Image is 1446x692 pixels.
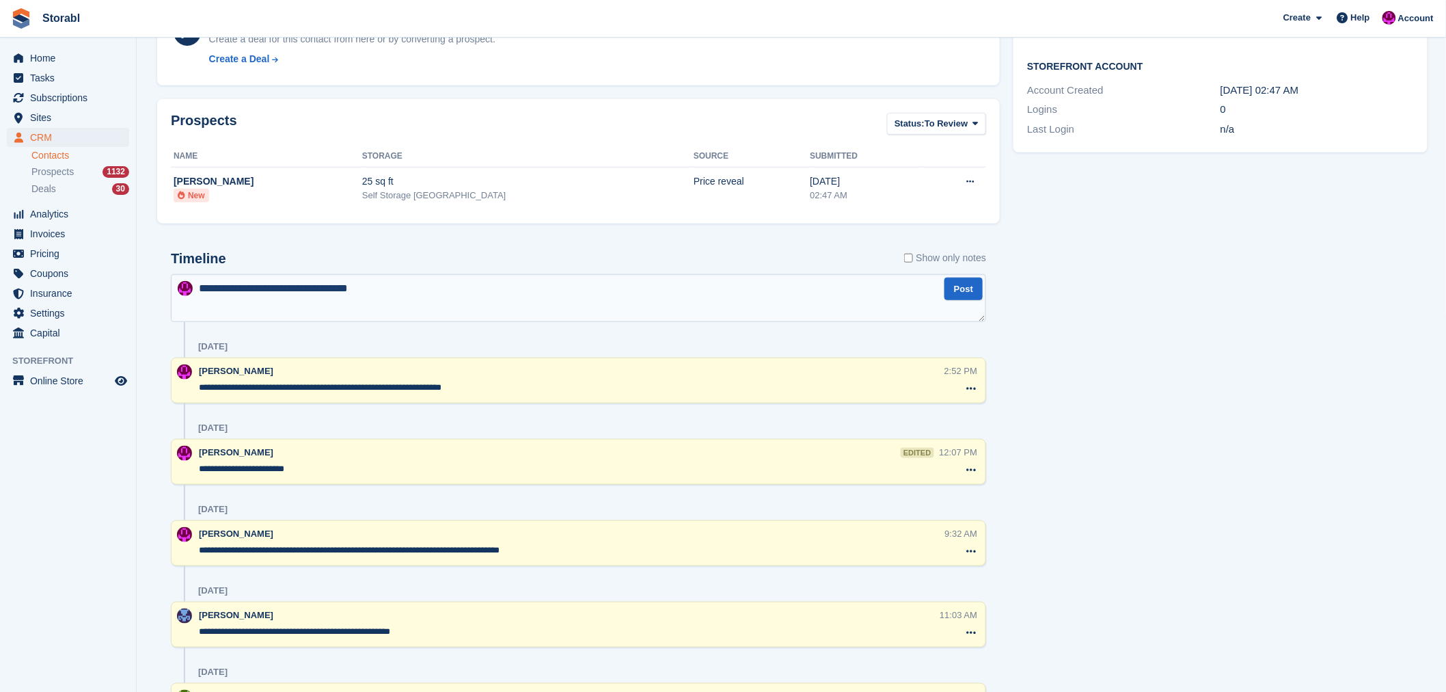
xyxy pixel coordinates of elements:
img: Helen Morton [177,364,192,380]
div: [PERSON_NAME] [174,174,362,189]
div: [DATE] [198,667,228,678]
div: 9:32 AM [945,527,978,540]
a: menu [7,88,129,107]
div: 12:07 PM [940,446,978,459]
h2: Storefront Account [1027,59,1413,72]
div: [DATE] [810,174,920,189]
input: Show only notes [904,251,913,265]
span: Capital [30,323,112,343]
a: menu [7,304,129,323]
a: menu [7,323,129,343]
span: [PERSON_NAME] [199,447,273,457]
div: [DATE] [198,585,228,596]
span: Invoices [30,224,112,243]
span: Pricing [30,244,112,263]
div: 11:03 AM [940,609,977,622]
div: [DATE] [198,504,228,515]
div: 30 [112,183,129,195]
span: Subscriptions [30,88,112,107]
span: Coupons [30,264,112,283]
a: menu [7,204,129,224]
span: Sites [30,108,112,127]
img: Helen Morton [177,446,192,461]
span: [PERSON_NAME] [199,529,273,539]
div: Logins [1027,102,1220,118]
li: New [174,189,209,202]
span: Help [1351,11,1370,25]
div: 0 [1220,102,1414,118]
a: menu [7,224,129,243]
a: menu [7,371,129,390]
th: Storage [362,146,694,168]
div: [DATE] 02:47 AM [1220,83,1414,98]
img: Helen Morton [178,281,193,296]
span: Prospects [31,165,74,178]
button: Post [944,278,983,300]
div: 02:47 AM [810,189,920,202]
a: Prospects 1132 [31,165,129,179]
span: CRM [30,128,112,147]
h2: Prospects [171,113,237,138]
a: menu [7,244,129,263]
span: Account [1398,12,1434,25]
span: To Review [925,117,968,131]
div: Create a deal for this contact from here or by converting a prospect. [209,32,495,46]
img: Tegan Ewart [177,609,192,624]
div: 25 sq ft [362,174,694,189]
h2: Timeline [171,251,226,267]
div: [DATE] [198,341,228,352]
div: 2:52 PM [944,364,977,377]
label: Show only notes [904,251,986,265]
a: menu [7,128,129,147]
th: Source [694,146,810,168]
div: Create a Deal [209,52,270,66]
span: [PERSON_NAME] [199,366,273,376]
div: [DATE] [198,423,228,434]
img: Helen Morton [1382,11,1396,25]
div: Self Storage [GEOGRAPHIC_DATA] [362,189,694,202]
a: menu [7,68,129,88]
div: Account Created [1027,83,1220,98]
a: menu [7,108,129,127]
span: Create [1283,11,1311,25]
a: menu [7,284,129,303]
a: Contacts [31,149,129,162]
span: [PERSON_NAME] [199,610,273,620]
div: 1132 [103,166,129,178]
span: Home [30,49,112,68]
span: Tasks [30,68,112,88]
span: Deals [31,183,56,196]
div: Price reveal [694,174,810,189]
span: Storefront [12,354,136,368]
th: Name [171,146,362,168]
span: Analytics [30,204,112,224]
a: Storabl [37,7,85,29]
span: Insurance [30,284,112,303]
span: Settings [30,304,112,323]
span: Status: [895,117,925,131]
a: menu [7,49,129,68]
a: menu [7,264,129,283]
th: Submitted [810,146,920,168]
div: n/a [1220,122,1414,137]
a: Deals 30 [31,182,129,196]
div: Last Login [1027,122,1220,137]
img: Helen Morton [177,527,192,542]
span: Online Store [30,371,112,390]
a: Create a Deal [209,52,495,66]
img: stora-icon-8386f47178a22dfd0bd8f6a31ec36ba5ce8667c1dd55bd0f319d3a0aa187defe.svg [11,8,31,29]
button: Status: To Review [887,113,986,135]
div: edited [901,448,933,458]
a: Preview store [113,373,129,389]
